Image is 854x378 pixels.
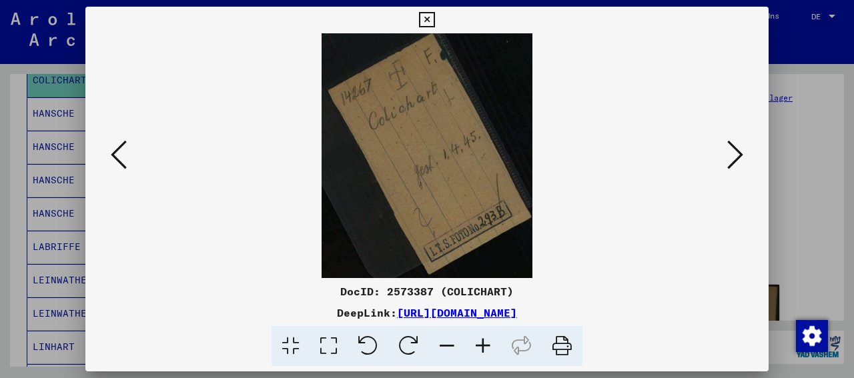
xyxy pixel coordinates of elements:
a: [URL][DOMAIN_NAME] [397,306,517,319]
div: DeepLink: [85,305,769,321]
div: DocID: 2573387 (COLICHART) [85,283,769,299]
img: Zustimmung ändern [796,320,828,352]
div: Zustimmung ändern [795,319,827,351]
img: 001.jpg [131,33,723,278]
